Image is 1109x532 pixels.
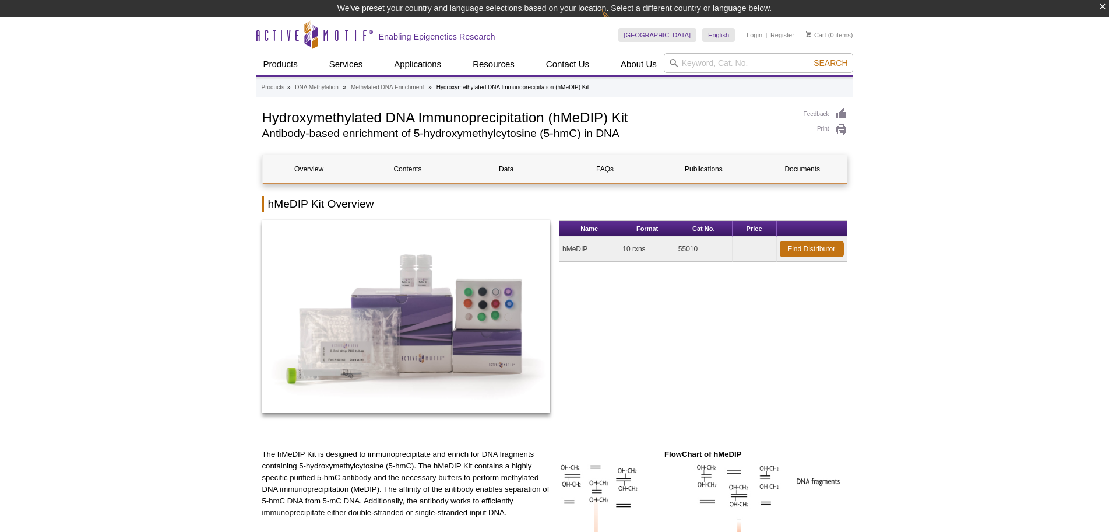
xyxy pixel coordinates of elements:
[618,28,697,42] a: [GEOGRAPHIC_DATA]
[262,220,551,413] img: hMeDIP Kit
[814,58,847,68] span: Search
[657,155,750,183] a: Publications
[262,196,847,212] h2: hMeDIP Kit Overview
[559,237,619,262] td: hMeDIP
[806,28,853,42] li: (0 items)
[806,31,826,39] a: Cart
[436,84,589,90] li: Hydroxymethylated DNA Immunoprecipitation (hMeDIP) Kit
[466,53,522,75] a: Resources
[256,53,305,75] a: Products
[664,450,742,459] strong: FlowChart of hMeDIP
[747,31,762,39] a: Login
[675,237,733,262] td: 55010
[559,221,619,237] th: Name
[262,128,792,139] h2: Antibody-based enrichment of 5-hydroxymethylcytosine (5-hmC) in DNA
[262,220,551,416] a: hMeDIP Kit
[263,155,355,183] a: Overview
[460,155,552,183] a: Data
[262,82,284,93] a: Products
[733,221,777,237] th: Price
[379,32,495,42] h2: Enabling Epigenetics Research
[614,53,664,75] a: About Us
[262,449,551,519] p: The hMeDIP Kit is designed to immunoprecipitate and enrich for DNA fragments containing 5-hydroxy...
[756,155,849,183] a: Documents
[675,221,733,237] th: Cat No.
[262,108,792,125] h1: Hydroxymethylated DNA Immunoprecipitation (hMeDIP) Kit
[806,32,811,37] img: Your Cart
[558,155,651,183] a: FAQs
[428,84,432,90] li: »
[387,53,448,75] a: Applications
[810,58,851,68] button: Search
[619,237,675,262] td: 10 rxns
[702,28,735,42] a: English
[804,124,847,136] a: Print
[287,84,291,90] li: »
[361,155,454,183] a: Contents
[539,53,596,75] a: Contact Us
[619,221,675,237] th: Format
[780,241,844,257] a: Find Distributor
[322,53,370,75] a: Services
[664,53,853,73] input: Keyword, Cat. No.
[770,31,794,39] a: Register
[343,84,347,90] li: »
[295,82,338,93] a: DNA Methylation
[351,82,424,93] a: Methylated DNA Enrichment
[804,108,847,121] a: Feedback
[766,28,768,42] li: |
[601,9,632,36] img: Change Here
